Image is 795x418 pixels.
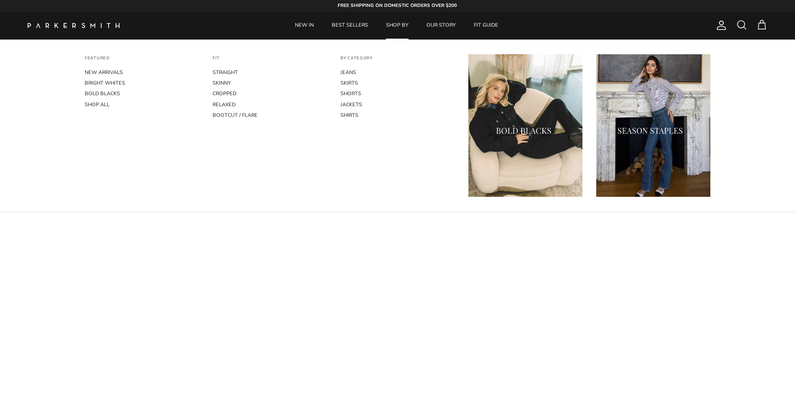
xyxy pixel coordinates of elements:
a: SHORTS [340,88,455,99]
a: STRAIGHT [213,67,327,78]
a: CROPPED [213,88,327,99]
div: Primary [137,11,656,40]
a: BRIGHT WHITES [85,78,199,88]
a: RELAXED [213,99,327,110]
a: SHOP BY [378,11,417,40]
a: NEW ARRIVALS [85,67,199,78]
a: FIT [213,56,220,68]
a: BY CATEGORY [340,56,373,68]
a: SKIRTS [340,78,455,88]
a: JACKETS [340,99,455,110]
a: Account [712,20,727,31]
a: OUR STORY [418,11,464,40]
a: SHOP ALL [85,99,199,110]
a: FEATURED [85,56,110,68]
a: JEANS [340,67,455,78]
a: FIT GUIDE [466,11,507,40]
a: SHIRTS [340,110,455,120]
a: BOOTCUT / FLARE [213,110,327,120]
a: BEST SELLERS [323,11,376,40]
strong: FREE SHIPPING ON DOMESTIC ORDERS OVER $200 [338,2,457,9]
a: BOLD BLACKS [85,88,199,99]
a: NEW IN [287,11,322,40]
a: Parker Smith [28,23,120,28]
a: SKINNY [213,78,327,88]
